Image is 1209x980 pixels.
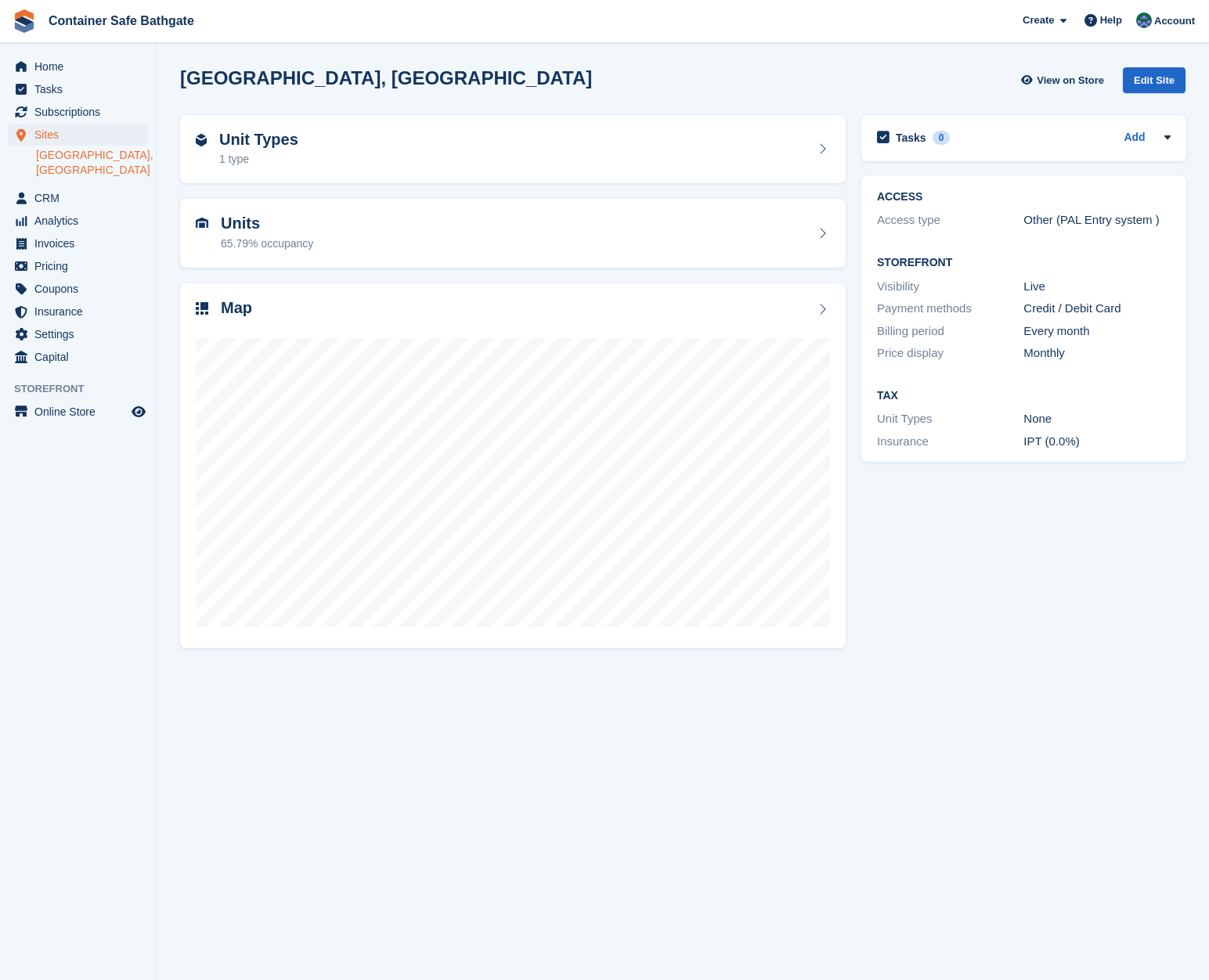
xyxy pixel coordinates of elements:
a: menu [8,278,148,300]
a: menu [8,232,148,254]
div: Price display [877,344,1023,362]
a: [GEOGRAPHIC_DATA], [GEOGRAPHIC_DATA] [36,148,148,178]
span: Analytics [34,210,128,232]
img: Louis DiResta [1136,13,1152,28]
span: View on Store [1037,73,1104,88]
div: Edit Site [1123,67,1186,93]
a: menu [8,301,148,322]
a: menu [8,401,148,423]
span: Create [1023,13,1054,28]
img: unit-type-icn-2b2737a686de81e16bb02015468b77c625bbabd49415b5ef34ead5e3b44a266d.svg [196,134,207,146]
a: Units 65.79% occupancy [180,199,846,268]
a: menu [8,101,148,123]
img: map-icn-33ee37083ee616e46c38cad1a60f524a97daa1e2b2c8c0bc3eb3415660979fc1.svg [196,302,208,315]
span: Capital [34,346,128,368]
span: Sites [34,124,128,146]
div: 1 type [219,151,298,168]
div: Billing period [877,322,1023,340]
h2: ACCESS [877,191,1171,204]
h2: Tasks [896,131,926,145]
div: Payment methods [877,300,1023,318]
h2: Unit Types [219,131,298,149]
a: menu [8,78,148,100]
div: Access type [877,211,1023,229]
a: Edit Site [1123,67,1186,99]
span: Account [1154,13,1195,29]
div: None [1023,410,1170,428]
span: Insurance [34,301,128,322]
a: menu [8,255,148,277]
div: Every month [1023,322,1170,340]
div: Visibility [877,278,1023,296]
span: Settings [34,323,128,345]
a: menu [8,124,148,146]
span: Invoices [34,232,128,254]
span: Storefront [14,381,156,397]
span: Subscriptions [34,101,128,123]
a: Add [1124,129,1145,147]
a: menu [8,323,148,345]
a: Unit Types 1 type [180,115,846,184]
div: Monthly [1023,344,1170,362]
div: 0 [933,131,951,145]
a: menu [8,187,148,209]
img: unit-icn-7be61d7bf1b0ce9d3e12c5938cc71ed9869f7b940bace4675aadf7bd6d80202e.svg [196,218,208,229]
span: CRM [34,187,128,209]
div: 65.79% occupancy [221,236,313,252]
div: IPT (0.0%) [1023,433,1170,451]
a: Map [180,283,846,649]
span: Tasks [34,78,128,100]
a: menu [8,210,148,232]
span: Pricing [34,255,128,277]
div: Insurance [877,433,1023,451]
div: Credit / Debit Card [1023,300,1170,318]
span: Coupons [34,278,128,300]
h2: [GEOGRAPHIC_DATA], [GEOGRAPHIC_DATA] [180,67,592,88]
div: Other (PAL Entry system ) [1023,211,1170,229]
h2: Units [221,214,313,232]
div: Unit Types [877,410,1023,428]
a: menu [8,56,148,77]
a: Preview store [129,402,148,421]
h2: Map [221,299,252,317]
h2: Tax [877,390,1171,402]
div: Live [1023,278,1170,296]
a: View on Store [1019,67,1110,93]
span: Online Store [34,401,128,423]
span: Home [34,56,128,77]
h2: Storefront [877,257,1171,269]
a: Container Safe Bathgate [42,8,200,34]
img: stora-icon-8386f47178a22dfd0bd8f6a31ec36ba5ce8667c1dd55bd0f319d3a0aa187defe.svg [13,9,36,33]
a: menu [8,346,148,368]
span: Help [1100,13,1122,28]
